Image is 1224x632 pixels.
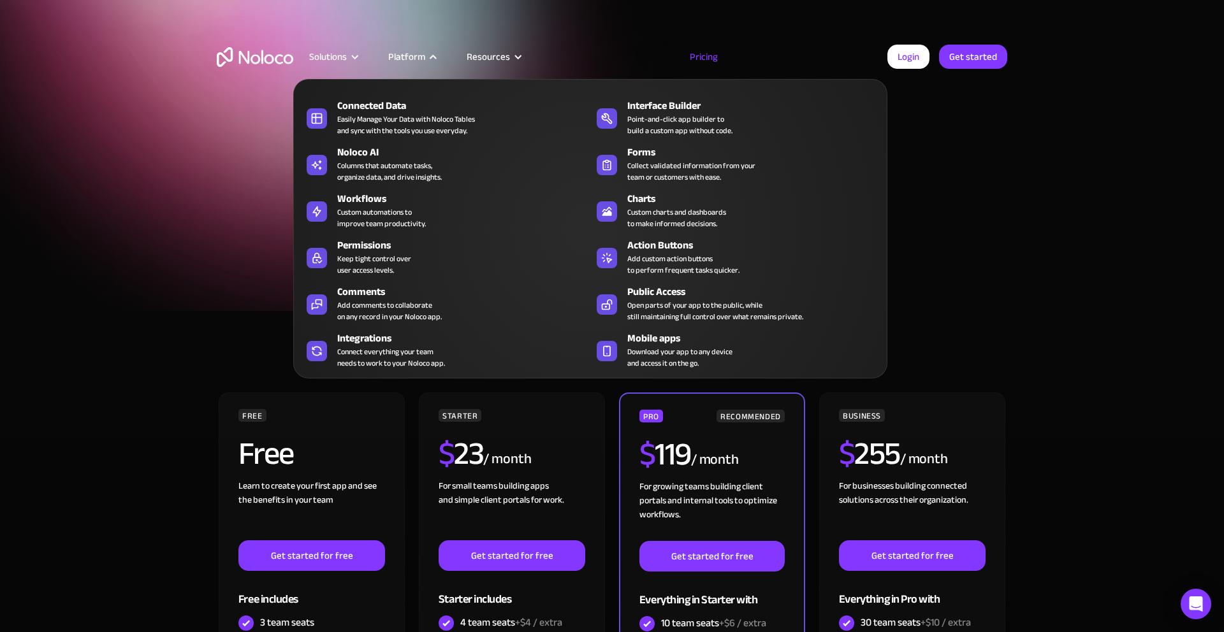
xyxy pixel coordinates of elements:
div: Columns that automate tasks, organize data, and drive insights. [337,160,442,183]
div: Solutions [293,48,372,65]
div: Charts [627,191,886,206]
div: Resources [467,48,510,65]
a: Get started for free [839,540,986,571]
div: 10 team seats [661,616,766,630]
div: Solutions [309,48,347,65]
span: Download your app to any device and access it on the go. [627,346,732,369]
div: Mobile apps [627,331,886,346]
div: Keep tight control over user access levels. [337,253,411,276]
span: +$4 / extra [515,613,562,632]
nav: Platform [293,61,887,378]
a: CommentsAdd comments to collaborateon any record in your Noloco app. [300,282,590,325]
h2: 23 [439,438,484,470]
div: 30 team seats [861,615,971,629]
div: Public Access [627,284,886,299]
a: Get started for free [439,540,585,571]
div: For businesses building connected solutions across their organization. ‍ [839,479,986,540]
a: Get started [939,45,1007,69]
a: PermissionsKeep tight control overuser access levels. [300,235,590,278]
div: Action Buttons [627,238,886,253]
div: Starter includes [439,571,585,612]
div: Free includes [238,571,385,612]
div: Workflows [337,191,596,206]
a: home [217,47,293,67]
div: Platform [372,48,451,65]
div: STARTER [439,409,481,422]
div: Interface Builder [627,98,886,113]
div: BUSINESS [839,409,885,422]
div: / month [483,449,531,470]
div: Platform [388,48,425,65]
a: Get started for free [238,540,385,571]
div: RECOMMENDED [717,410,785,422]
a: Login [887,45,929,69]
span: $ [439,424,455,484]
div: Permissions [337,238,596,253]
div: For small teams building apps and simple client portals for work. ‍ [439,479,585,540]
h2: 255 [839,438,900,470]
h2: 119 [639,438,691,470]
div: 3 team seats [260,615,314,629]
div: Learn to create your first app and see the benefits in your team ‍ [238,479,385,540]
div: Everything in Starter with [639,571,785,613]
a: FormsCollect validated information from yourteam or customers with ease. [590,142,880,185]
div: Add custom action buttons to perform frequent tasks quicker. [627,253,739,276]
div: Custom charts and dashboards to make informed decisions. [627,206,726,229]
a: WorkflowsCustom automations toimprove team productivity. [300,189,590,232]
div: / month [691,450,739,470]
div: Open Intercom Messenger [1181,589,1211,619]
div: Connect everything your team needs to work to your Noloco app. [337,346,445,369]
h1: A plan for organizations of all sizes [217,134,1007,172]
a: Mobile appsDownload your app to any deviceand access it on the go. [590,328,880,371]
div: Integrations [337,331,596,346]
div: Forms [627,145,886,160]
a: Public AccessOpen parts of your app to the public, whilestill maintaining full control over what ... [590,282,880,325]
div: FREE [238,409,266,422]
div: Add comments to collaborate on any record in your Noloco app. [337,299,442,322]
div: Noloco AI [337,145,596,160]
a: Get started for free [639,541,785,571]
div: PRO [639,410,663,422]
a: Noloco AIColumns that automate tasks,organize data, and drive insights. [300,142,590,185]
h2: Free [238,438,294,470]
a: Action ButtonsAdd custom action buttonsto perform frequent tasks quicker. [590,235,880,278]
div: Open parts of your app to the public, while still maintaining full control over what remains priv... [627,299,803,322]
div: Comments [337,284,596,299]
a: Interface BuilderPoint-and-click app builder tobuild a custom app without code. [590,96,880,139]
div: Custom automations to improve team productivity. [337,206,426,229]
div: Connected Data [337,98,596,113]
a: IntegrationsConnect everything your teamneeds to work to your Noloco app. [300,328,590,371]
div: Everything in Pro with [839,571,986,612]
div: For growing teams building client portals and internal tools to optimize workflows. [639,480,785,541]
div: Easily Manage Your Data with Noloco Tables and sync with the tools you use everyday. [337,113,475,136]
a: Pricing [674,48,734,65]
div: 4 team seats [460,615,562,629]
span: $ [839,424,855,484]
div: Collect validated information from your team or customers with ease. [627,160,755,183]
div: Point-and-click app builder to build a custom app without code. [627,113,732,136]
a: Connected DataEasily Manage Your Data with Noloco Tablesand sync with the tools you use everyday. [300,96,590,139]
span: +$10 / extra [921,613,971,632]
div: Resources [451,48,535,65]
span: $ [639,424,655,484]
div: / month [900,449,948,470]
a: ChartsCustom charts and dashboardsto make informed decisions. [590,189,880,232]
